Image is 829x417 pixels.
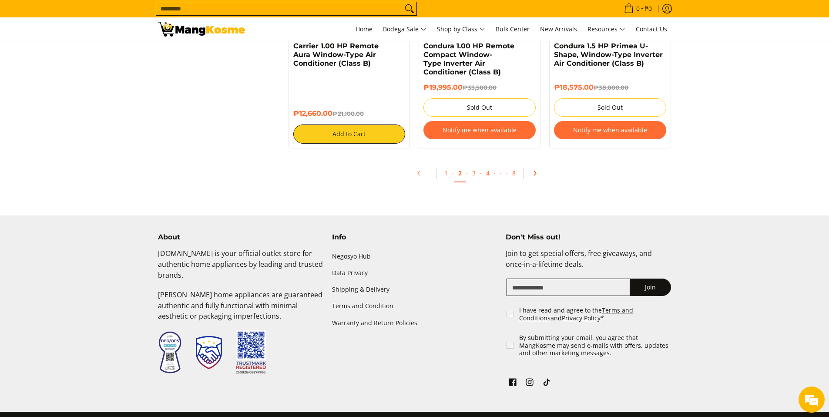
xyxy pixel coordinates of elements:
[158,233,323,242] h4: About
[423,83,536,92] h6: ₱19,995.00
[423,121,536,139] button: Notify me when available
[454,165,466,182] a: 2
[506,169,508,177] span: ·
[466,169,468,177] span: ·
[496,165,506,182] span: ·
[494,169,496,177] span: ·
[508,165,520,182] a: 8
[332,265,497,282] a: Data Privacy
[423,42,514,76] a: Condura 1.00 HP Remote Compact Window-Type Inverter Air Conditioner (Class B)
[293,109,406,118] h6: ₱12,660.00
[468,165,480,182] a: 3
[519,334,672,357] label: By submitting your email, you agree that MangKosme may send e-mails with offers, updates and othe...
[293,42,379,67] a: Carrier 1.00 HP Remote Aura Window-Type Air Conditioner (Class B)
[293,124,406,144] button: Add to Cart
[636,25,667,33] span: Contact Us
[594,84,628,91] del: ₱38,000.00
[452,169,454,177] span: ·
[635,6,641,12] span: 0
[540,25,577,33] span: New Arrivals
[554,98,666,117] button: Sold Out
[524,376,536,391] a: See Mang Kosme on Instagram
[433,17,490,41] a: Shop by Class
[496,25,530,33] span: Bulk Center
[332,315,497,331] a: Warranty and Return Policies
[506,248,671,279] p: Join to get special offers, free giveaways, and once-in-a-lifetime deals.
[332,233,497,242] h4: Info
[630,279,671,296] button: Join
[356,25,373,33] span: Home
[383,24,426,35] span: Bodega Sale
[332,248,497,265] a: Negosyo Hub
[437,24,485,35] span: Shop by Class
[506,233,671,242] h4: Don't Miss out!
[536,17,581,41] a: New Arrivals
[332,282,497,298] a: Shipping & Delivery
[463,84,497,91] del: ₱33,500.00
[621,4,654,13] span: •
[519,306,633,322] a: Terms and Conditions
[403,2,416,15] button: Search
[332,110,364,117] del: ₱21,100.00
[562,314,601,322] a: Privacy Policy
[158,248,323,289] p: [DOMAIN_NAME] is your official outlet store for authentic home appliances by leading and trusted ...
[554,42,663,67] a: Condura 1.5 HP Primea U-Shape, Window-Type Inverter Air Conditioner (Class B)
[587,24,625,35] span: Resources
[284,161,676,189] ul: Pagination
[254,17,671,41] nav: Main Menu
[158,22,245,37] img: Bodega Sale Aircon l Mang Kosme: Home Appliances Warehouse Sale | Page 2
[351,17,377,41] a: Home
[423,98,536,117] button: Sold Out
[440,165,452,182] a: 1
[480,169,482,177] span: ·
[631,17,671,41] a: Contact Us
[332,298,497,315] a: Terms and Condition
[379,17,431,41] a: Bodega Sale
[554,121,666,139] button: Notify me when available
[236,330,266,374] img: Trustmark QR
[643,6,653,12] span: ₱0
[519,306,672,322] label: I have read and agree to the and *
[158,289,323,330] p: [PERSON_NAME] home appliances are guaranteed authentic and fully functional with minimal aestheti...
[554,83,666,92] h6: ₱18,575.00
[583,17,630,41] a: Resources
[491,17,534,41] a: Bulk Center
[158,331,182,374] img: Data Privacy Seal
[482,165,494,182] a: 4
[540,376,553,391] a: See Mang Kosme on TikTok
[196,336,222,369] img: Trustmark Seal
[507,376,519,391] a: See Mang Kosme on Facebook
